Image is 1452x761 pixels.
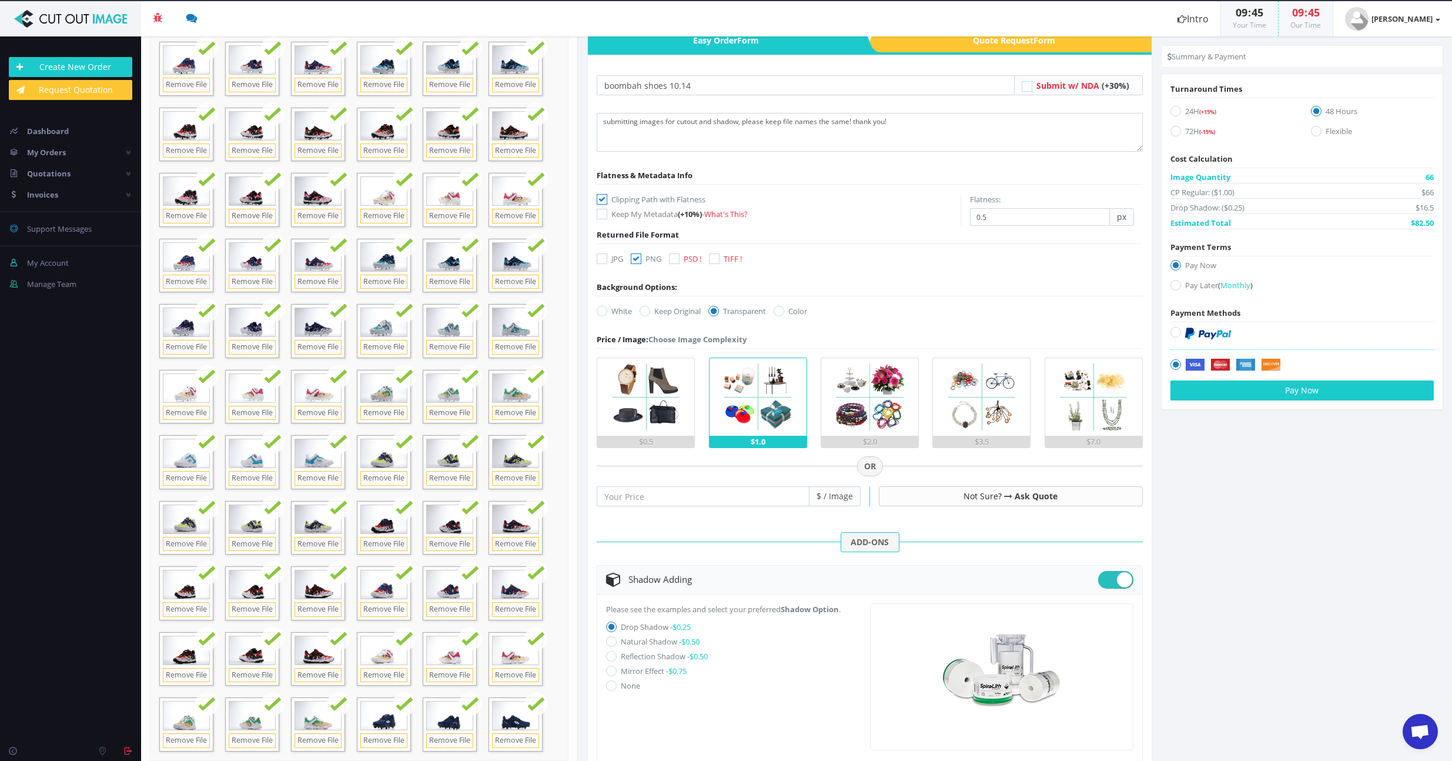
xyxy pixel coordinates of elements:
a: Remove File [360,209,407,223]
span: 09 [1236,5,1247,19]
span: $ / Image [809,486,861,506]
span: Not Sure? [963,490,1002,502]
a: Remove File [163,78,210,92]
span: Estimated Total [1170,217,1231,229]
div: $7.0 [1045,436,1142,448]
label: Mirror Effect - [621,666,687,676]
a: Remove File [492,602,539,617]
strong: Shadow Option [781,604,839,615]
a: Remove File [229,340,276,355]
span: Payment Methods [1170,308,1240,318]
a: Remove File [360,602,407,617]
span: $0.25 [673,622,691,632]
div: Open chat [1403,714,1438,749]
img: Cut Out Image [9,10,132,28]
input: Your Order Title [597,75,1014,95]
a: Remove File [360,406,407,420]
a: Remove File [229,733,276,748]
p: Please see the examples and select your preferred . [606,603,858,615]
img: user_default.jpg [1345,7,1369,31]
a: Remove File [426,537,473,552]
small: Our Time [1290,20,1321,30]
a: Remove File [229,143,276,158]
label: PNG [631,253,661,265]
a: Remove File [295,668,342,683]
a: Remove File [295,471,342,486]
span: Flatness & Metadata Info [597,170,692,181]
a: Remove File [229,275,276,289]
label: Natural Shadow - [621,636,700,647]
a: Remove File [295,602,342,617]
label: Color [774,305,807,317]
label: 48 Hours [1311,105,1434,121]
label: Transparent [708,305,766,317]
a: Ask Quote [1015,490,1058,502]
small: Your Time [1233,20,1266,30]
a: Remove File [360,733,407,748]
a: Remove File [492,209,539,223]
span: Dashboard [27,126,69,136]
a: Remove File [163,340,210,355]
img: 2.png [719,358,797,436]
span: Invoices [27,189,58,200]
a: Request Quotation [9,80,132,100]
a: Remove File [492,406,539,420]
a: Remove File [360,340,407,355]
input: Your Price [597,486,809,506]
a: Easy OrderForm [588,28,855,52]
a: Remove File [426,209,473,223]
span: $0.75 [668,666,687,676]
span: $0.50 [690,651,708,662]
a: Remove File [360,78,407,92]
span: Payment Terms [1170,242,1231,252]
span: Shadow Adding [628,573,692,585]
span: Turnaround Times [1170,84,1242,94]
span: Image Quantity [1170,171,1230,183]
strong: [PERSON_NAME] [1371,14,1433,24]
img: 1.png [607,358,685,436]
a: Remove File [426,275,473,289]
div: Background Options: [597,281,677,293]
a: Remove File [426,78,473,92]
a: Remove File [295,733,342,748]
img: 3.png [831,358,908,436]
a: Remove File [229,537,276,552]
a: (+15%) [1199,106,1216,116]
a: Remove File [492,471,539,486]
a: Remove File [229,668,276,683]
span: 09 [1292,5,1304,19]
button: Pay Now [1170,380,1434,400]
label: 72H [1170,125,1293,141]
a: Remove File [163,733,210,748]
label: Reflection Shadow - [621,651,708,662]
a: Remove File [426,340,473,355]
a: Remove File [492,733,539,748]
a: Remove File [295,78,342,92]
a: Submit w/ NDA (+30%) [1036,80,1129,91]
span: $16.5 [1416,202,1434,213]
a: Remove File [163,209,210,223]
label: Flatness: [970,193,1001,205]
a: Remove File [229,602,276,617]
img: PayPal [1185,328,1231,339]
span: PSD ! [684,253,701,264]
div: $0.5 [597,436,694,448]
a: Remove File [295,340,342,355]
a: Intro [1166,1,1220,36]
a: [PERSON_NAME] [1333,1,1452,36]
a: Remove File [492,668,539,683]
a: Remove File [492,143,539,158]
a: Remove File [426,733,473,748]
span: (-15%) [1199,128,1215,136]
a: Remove File [295,209,342,223]
a: Remove File [492,340,539,355]
a: Remove File [163,602,210,617]
a: Remove File [426,406,473,420]
div: Choose Image Complexity [597,333,747,345]
span: My Account [27,258,69,268]
a: (-15%) [1199,126,1215,136]
i: Form [1033,35,1055,46]
label: Clipping Path with Flatness [597,193,961,205]
a: Remove File [360,143,407,158]
label: White [597,305,632,317]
